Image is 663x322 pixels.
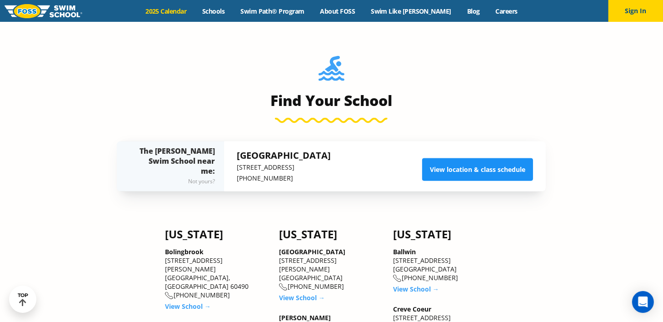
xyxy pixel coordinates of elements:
a: View School → [165,302,211,311]
a: 2025 Calendar [138,7,194,15]
img: FOSS Swim School Logo [5,4,82,18]
div: [STREET_ADDRESS][PERSON_NAME] [GEOGRAPHIC_DATA] [PHONE_NUMBER] [279,247,384,291]
a: Swim Path® Program [233,7,312,15]
a: Bolingbrook [165,247,204,256]
a: [GEOGRAPHIC_DATA] [279,247,345,256]
img: location-phone-o-icon.svg [279,283,288,291]
div: [STREET_ADDRESS] [GEOGRAPHIC_DATA] [PHONE_NUMBER] [393,247,498,282]
h4: [US_STATE] [279,228,384,241]
h3: Find Your School [117,91,546,110]
div: Open Intercom Messenger [632,291,654,313]
a: Blog [459,7,488,15]
a: View School → [393,285,439,293]
img: Foss-Location-Swimming-Pool-Person.svg [319,56,344,87]
a: Ballwin [393,247,416,256]
h5: [GEOGRAPHIC_DATA] [237,149,331,162]
div: Not yours? [135,176,215,187]
img: location-phone-o-icon.svg [393,275,402,282]
h4: [US_STATE] [165,228,270,241]
img: location-phone-o-icon.svg [165,292,174,300]
p: [STREET_ADDRESS] [237,162,331,173]
div: The [PERSON_NAME] Swim School near me: [135,146,215,187]
a: View location & class schedule [422,158,533,181]
h4: [US_STATE] [393,228,498,241]
a: About FOSS [312,7,363,15]
a: Swim Like [PERSON_NAME] [363,7,459,15]
p: [PHONE_NUMBER] [237,173,331,184]
div: [STREET_ADDRESS][PERSON_NAME] [GEOGRAPHIC_DATA], [GEOGRAPHIC_DATA] 60490 [PHONE_NUMBER] [165,247,270,300]
a: Creve Coeur [393,305,431,313]
a: View School → [279,293,325,302]
a: Schools [194,7,233,15]
a: [PERSON_NAME] [279,313,331,322]
a: Careers [488,7,525,15]
div: TOP [18,292,28,307]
